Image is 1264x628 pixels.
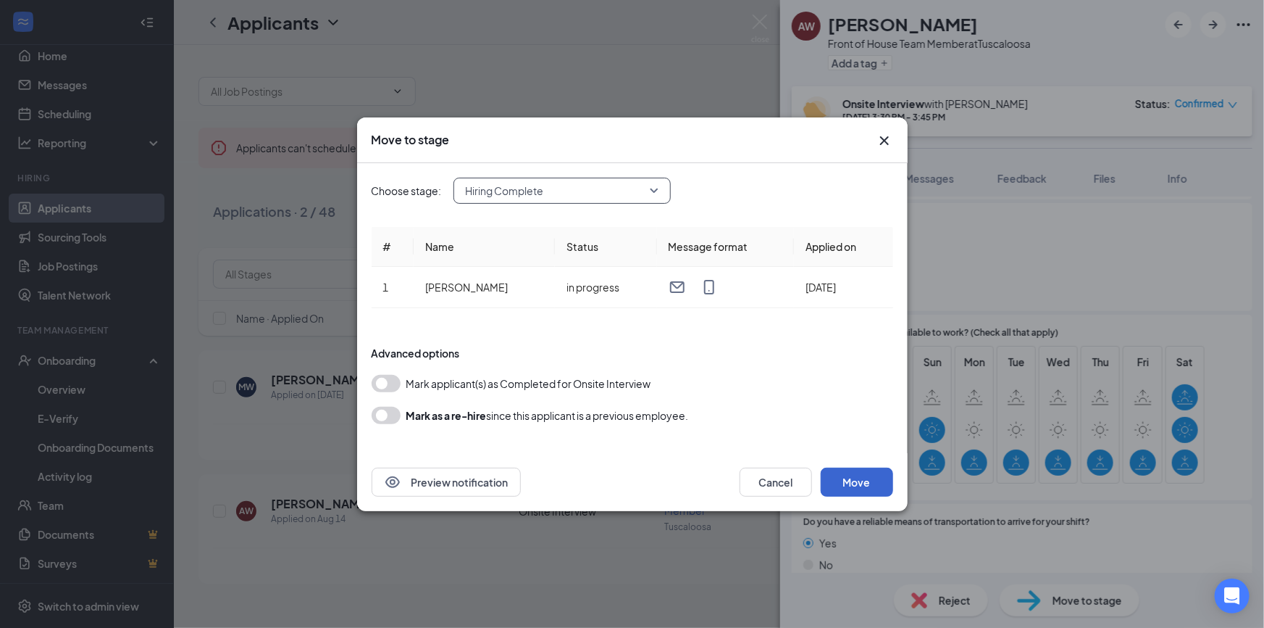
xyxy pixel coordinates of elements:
td: [PERSON_NAME] [414,267,555,308]
svg: Email [669,278,686,296]
svg: Eye [384,474,401,491]
div: since this applicant is a previous employee. [406,407,689,424]
div: Open Intercom Messenger [1215,579,1250,613]
svg: Cross [876,132,893,149]
th: Applied on [794,227,892,267]
th: # [372,227,414,267]
h3: Move to stage [372,132,450,148]
td: in progress [555,267,656,308]
button: Cancel [740,468,812,497]
button: EyePreview notification [372,468,521,497]
th: Message format [657,227,795,267]
span: Mark applicant(s) as Completed for Onsite Interview [406,375,651,392]
div: Advanced options [372,346,893,360]
span: Choose stage: [372,183,442,199]
span: Hiring Complete [466,180,544,202]
svg: MobileSms [700,278,718,296]
b: Mark as a re-hire [406,409,487,422]
span: 1 [383,281,389,294]
button: Close [876,132,893,149]
th: Name [414,227,555,267]
td: [DATE] [794,267,892,308]
th: Status [555,227,656,267]
button: Move [821,468,893,497]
